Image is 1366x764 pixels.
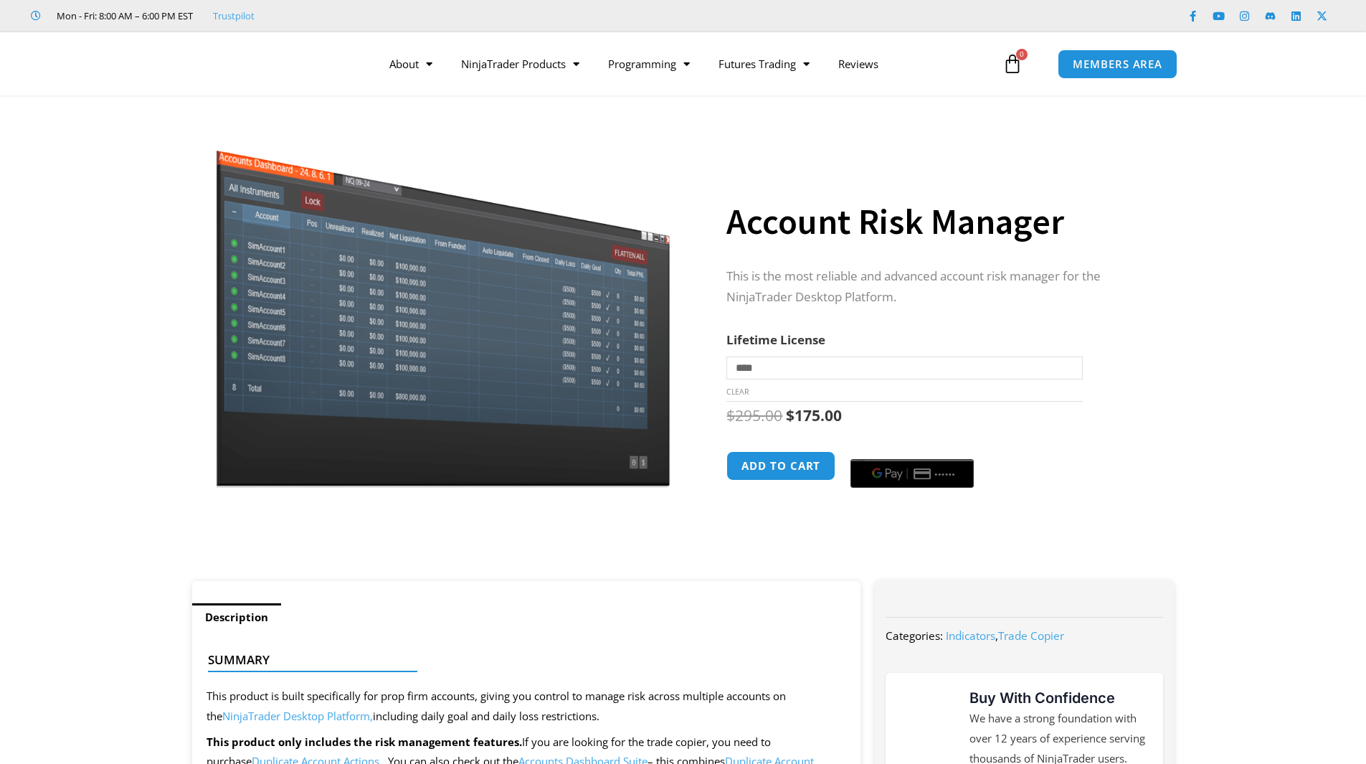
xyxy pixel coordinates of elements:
span: 0 [1016,49,1028,60]
a: Reviews [824,47,893,80]
h4: Summary [208,653,834,667]
p: This product is built specifically for prop firm accounts, giving you control to manage risk acro... [207,687,847,727]
a: 0 [981,43,1044,85]
text: •••••• [936,469,957,479]
p: This is the most reliable and advanced account risk manager for the NinjaTrader Desktop Platform. [726,266,1145,308]
span: Mon - Fri: 8:00 AM – 6:00 PM EST [53,7,193,24]
bdi: 175.00 [786,405,842,425]
img: Screenshot 2024-08-26 15462845454 [212,121,673,488]
a: Programming [594,47,704,80]
a: Indicators [946,628,995,643]
span: Categories: [886,628,943,643]
a: Description [192,603,281,631]
span: MEMBERS AREA [1073,59,1162,70]
a: MEMBERS AREA [1058,49,1177,79]
nav: Menu [375,47,999,80]
label: Lifetime License [726,331,825,348]
h3: Buy With Confidence [969,687,1149,709]
a: Clear options [726,387,749,397]
iframe: Secure payment input frame [848,449,977,451]
strong: This product only includes the risk management features. [207,735,522,749]
span: $ [726,405,735,425]
a: NinjaTrader Desktop Platform, [222,709,373,723]
img: mark thumbs good 43913 | Affordable Indicators – NinjaTrader [900,702,952,753]
a: Trade Copier [998,628,1064,643]
a: Futures Trading [704,47,824,80]
button: Add to cart [726,451,835,481]
span: , [946,628,1064,643]
a: Trustpilot [213,7,255,24]
bdi: 295.00 [726,405,782,425]
span: $ [786,405,795,425]
img: LogoAI | Affordable Indicators – NinjaTrader [169,38,323,90]
h1: Account Risk Manager [726,197,1145,247]
a: About [375,47,447,80]
button: Buy with GPay [850,459,974,488]
a: NinjaTrader Products [447,47,594,80]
